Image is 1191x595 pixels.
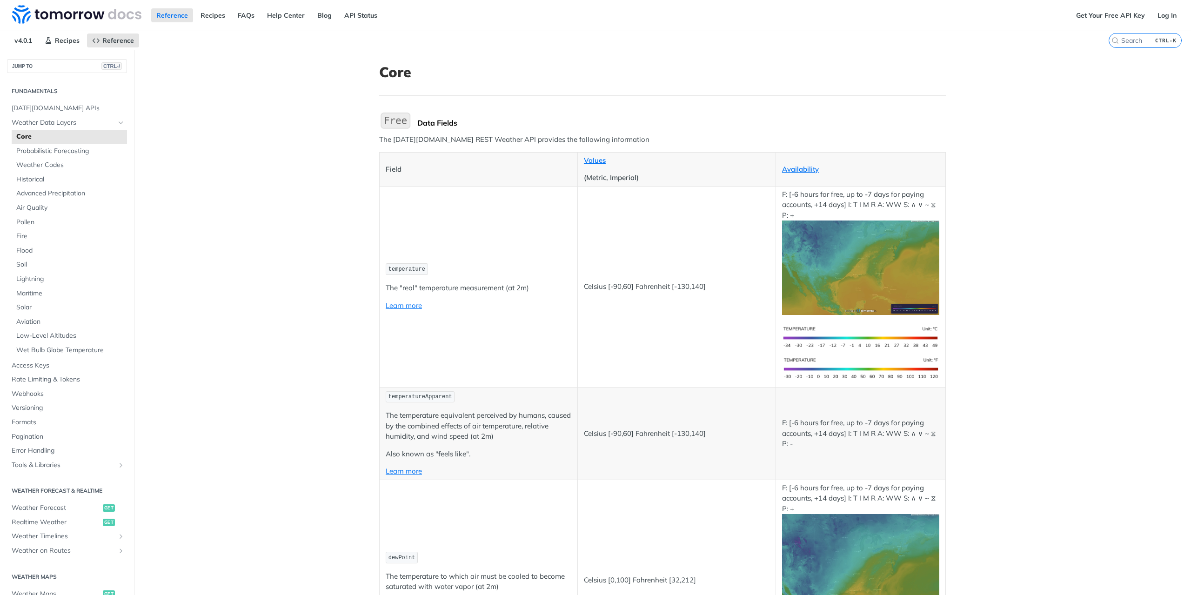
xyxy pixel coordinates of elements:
[417,118,946,127] div: Data Fields
[12,173,127,187] a: Historical
[7,387,127,401] a: Webhooks
[103,504,115,512] span: get
[16,147,125,156] span: Probabilistic Forecasting
[12,201,127,215] a: Air Quality
[7,401,127,415] a: Versioning
[7,430,127,444] a: Pagination
[12,301,127,314] a: Solar
[584,575,769,586] p: Celsius [0,100] Fahrenheit [32,212]
[386,449,571,460] p: Also known as "feels like".
[7,444,127,458] a: Error Handling
[16,317,125,327] span: Aviation
[7,415,127,429] a: Formats
[101,62,122,70] span: CTRL-/
[12,546,115,555] span: Weather on Routes
[16,346,125,355] span: Wet Bulb Globe Temperature
[7,59,127,73] button: JUMP TOCTRL-/
[12,329,127,343] a: Low-Level Altitudes
[339,8,382,22] a: API Status
[12,375,125,384] span: Rate Limiting & Tokens
[584,428,769,439] p: Celsius [-90,60] Fahrenheit [-130,140]
[12,104,125,113] span: [DATE][DOMAIN_NAME] APIs
[262,8,310,22] a: Help Center
[1152,8,1182,22] a: Log In
[386,571,571,592] p: The temperature to which air must be cooled to become saturated with water vapor (at 2m)
[12,215,127,229] a: Pollen
[7,101,127,115] a: [DATE][DOMAIN_NAME] APIs
[87,33,139,47] a: Reference
[7,359,127,373] a: Access Keys
[312,8,337,22] a: Blog
[12,418,125,427] span: Formats
[117,461,125,469] button: Show subpages for Tools & Libraries
[379,64,946,80] h1: Core
[16,303,125,312] span: Solar
[1153,36,1179,45] kbd: CTRL-K
[12,389,125,399] span: Webhooks
[12,403,125,413] span: Versioning
[7,458,127,472] a: Tools & LibrariesShow subpages for Tools & Libraries
[16,218,125,227] span: Pollen
[388,266,425,273] span: temperature
[12,118,115,127] span: Weather Data Layers
[12,130,127,144] a: Core
[388,394,452,400] span: temperatureApparent
[12,518,100,527] span: Realtime Weather
[16,289,125,298] span: Maritime
[12,432,125,441] span: Pagination
[782,332,939,341] span: Expand image
[386,467,422,475] a: Learn more
[584,173,769,183] p: (Metric, Imperial)
[386,410,571,442] p: The temperature equivalent perceived by humans, caused by the combined effects of air temperature...
[386,164,571,175] p: Field
[12,503,100,513] span: Weather Forecast
[12,343,127,357] a: Wet Bulb Globe Temperature
[7,529,127,543] a: Weather TimelinesShow subpages for Weather Timelines
[16,175,125,184] span: Historical
[16,203,125,213] span: Air Quality
[103,519,115,526] span: get
[7,116,127,130] a: Weather Data LayersHide subpages for Weather Data Layers
[379,134,946,145] p: The [DATE][DOMAIN_NAME] REST Weather API provides the following information
[55,36,80,45] span: Recipes
[102,36,134,45] span: Reference
[7,373,127,387] a: Rate Limiting & Tokens
[7,544,127,558] a: Weather on RoutesShow subpages for Weather on Routes
[12,361,125,370] span: Access Keys
[12,532,115,541] span: Weather Timelines
[9,33,37,47] span: v4.0.1
[12,5,141,24] img: Tomorrow.io Weather API Docs
[117,547,125,555] button: Show subpages for Weather on Routes
[117,533,125,540] button: Show subpages for Weather Timelines
[16,331,125,341] span: Low-Level Altitudes
[1111,37,1119,44] svg: Search
[16,246,125,255] span: Flood
[7,515,127,529] a: Realtime Weatherget
[7,573,127,581] h2: Weather Maps
[16,132,125,141] span: Core
[782,418,939,449] p: F: [-6 hours for free, up to -7 days for paying accounts, +14 days] I: T I M R A: WW S: ∧ ∨ ~ ⧖ P: -
[40,33,85,47] a: Recipes
[16,189,125,198] span: Advanced Precipitation
[16,260,125,269] span: Soil
[12,272,127,286] a: Lightning
[388,555,415,561] span: dewPoint
[1071,8,1150,22] a: Get Your Free API Key
[12,446,125,455] span: Error Handling
[16,274,125,284] span: Lightning
[12,158,127,172] a: Weather Codes
[386,301,422,310] a: Learn more
[12,244,127,258] a: Flood
[584,156,606,165] a: Values
[782,263,939,272] span: Expand image
[12,258,127,272] a: Soil
[16,232,125,241] span: Fire
[782,189,939,315] p: F: [-6 hours for free, up to -7 days for paying accounts, +14 days] I: T I M R A: WW S: ∧ ∨ ~ ⧖ P: +
[12,187,127,201] a: Advanced Precipitation
[233,8,260,22] a: FAQs
[12,461,115,470] span: Tools & Libraries
[782,363,939,372] span: Expand image
[782,556,939,565] span: Expand image
[12,144,127,158] a: Probabilistic Forecasting
[117,119,125,127] button: Hide subpages for Weather Data Layers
